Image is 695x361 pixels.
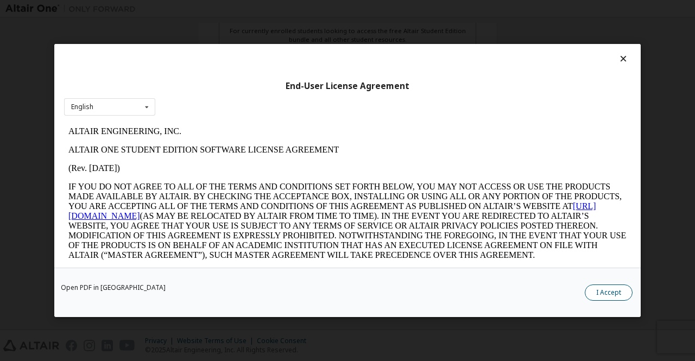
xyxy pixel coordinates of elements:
p: (Rev. [DATE]) [4,41,563,51]
p: ALTAIR ONE STUDENT EDITION SOFTWARE LICENSE AGREEMENT [4,23,563,33]
a: Open PDF in [GEOGRAPHIC_DATA] [61,284,166,291]
div: End-User License Agreement [64,81,631,92]
div: English [71,104,93,110]
button: I Accept [585,284,633,301]
p: IF YOU DO NOT AGREE TO ALL OF THE TERMS AND CONDITIONS SET FORTH BELOW, YOU MAY NOT ACCESS OR USE... [4,60,563,138]
p: This Altair One Student Edition Software License Agreement (“Agreement”) is between Altair Engine... [4,147,563,186]
p: ALTAIR ENGINEERING, INC. [4,4,563,14]
a: [URL][DOMAIN_NAME] [4,79,532,98]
